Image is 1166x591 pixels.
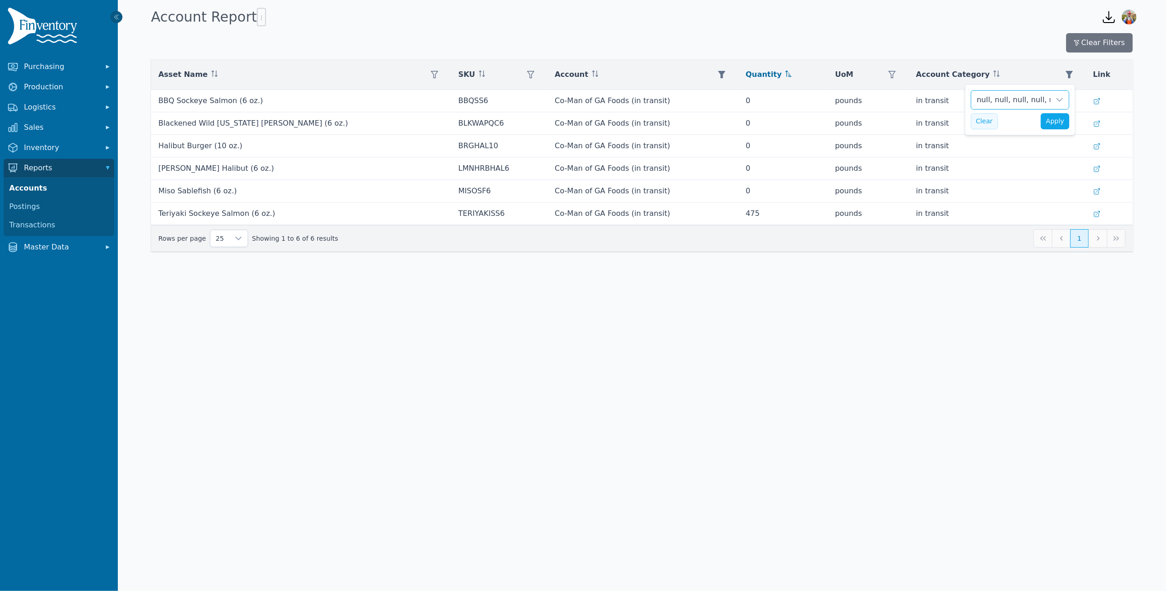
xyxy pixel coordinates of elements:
[909,135,1086,157] td: in transit
[738,203,828,225] td: 475
[828,135,909,157] td: pounds
[451,157,548,180] td: LMNHRBHAL6
[916,69,990,80] span: Account Category
[451,180,548,203] td: MISOSF6
[6,216,112,234] a: Transactions
[547,112,738,135] td: Co-Man of GA Foods (in transit)
[24,242,98,253] span: Master Data
[252,234,338,243] span: Showing 1 to 6 of 6 results
[24,102,98,113] span: Logistics
[1122,10,1137,24] img: Sera Wheeler
[158,69,208,80] span: Asset Name
[1041,113,1069,129] button: Apply
[151,90,451,112] td: BBQ Sockeye Salmon (6 oz.)
[909,112,1086,135] td: in transit
[738,180,828,203] td: 0
[151,180,451,203] td: Miso Sablefish (6 oz.)
[151,135,451,157] td: Halibut Burger (10 oz.)
[835,69,853,80] span: UoM
[547,180,738,203] td: Co-Man of GA Foods (in transit)
[7,7,81,48] img: Finventory
[4,139,114,157] button: Inventory
[24,122,98,133] span: Sales
[24,162,98,174] span: Reports
[909,203,1086,225] td: in transit
[828,180,909,203] td: pounds
[458,69,476,80] span: SKU
[451,112,548,135] td: BLKWAPQC6
[547,90,738,112] td: Co-Man of GA Foods (in transit)
[451,203,548,225] td: TERIYAKISS6
[828,112,909,135] td: pounds
[828,203,909,225] td: pounds
[909,90,1086,112] td: in transit
[738,157,828,180] td: 0
[4,58,114,76] button: Purchasing
[151,203,451,225] td: Teriyaki Sockeye Salmon (6 oz.)
[4,238,114,256] button: Master Data
[4,159,114,177] button: Reports
[24,61,98,72] span: Purchasing
[971,91,1050,109] div: null, null, null, null, null, null
[738,135,828,157] td: 0
[24,142,98,153] span: Inventory
[828,90,909,112] td: pounds
[738,90,828,112] td: 0
[24,81,98,93] span: Production
[6,197,112,216] a: Postings
[1066,33,1133,52] button: Clear Filters
[4,78,114,96] button: Production
[909,180,1086,203] td: in transit
[1070,229,1089,248] button: Page 1
[547,157,738,180] td: Co-Man of GA Foods (in transit)
[909,157,1086,180] td: in transit
[971,113,998,129] button: Clear
[1046,116,1064,126] span: Apply
[555,69,588,80] span: Account
[1093,69,1111,80] span: Link
[210,230,230,247] span: Rows per page
[547,203,738,225] td: Co-Man of GA Foods (in transit)
[4,98,114,116] button: Logistics
[547,135,738,157] td: Co-Man of GA Foods (in transit)
[4,118,114,137] button: Sales
[6,179,112,197] a: Accounts
[746,69,782,80] span: Quantity
[151,8,266,26] h1: Account Report
[738,112,828,135] td: 0
[151,157,451,180] td: [PERSON_NAME] Halibut (6 oz.)
[828,157,909,180] td: pounds
[451,90,548,112] td: BBQSS6
[451,135,548,157] td: BRGHAL10
[151,112,451,135] td: Blackened Wild [US_STATE] [PERSON_NAME] (6 oz.)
